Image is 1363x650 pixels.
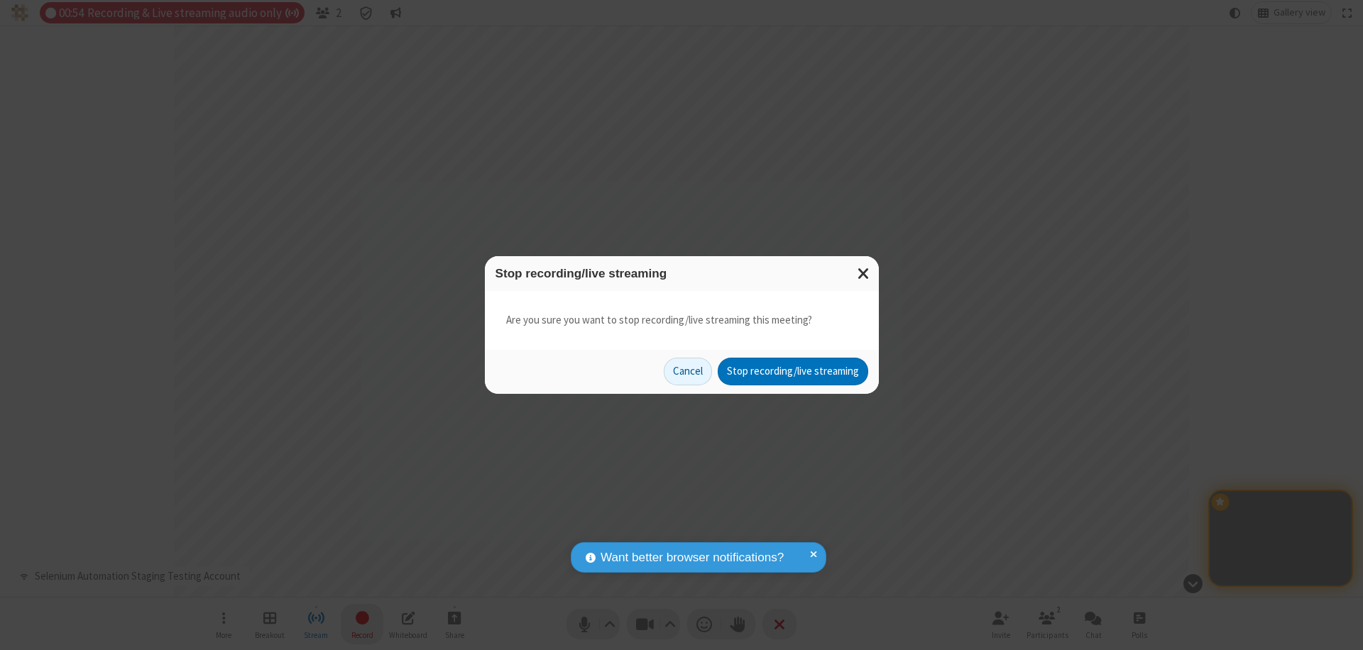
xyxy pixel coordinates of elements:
button: Close modal [849,256,879,291]
button: Cancel [664,358,712,386]
h3: Stop recording/live streaming [496,267,868,280]
div: Are you sure you want to stop recording/live streaming this meeting? [485,291,879,350]
button: Stop recording/live streaming [718,358,868,386]
span: Want better browser notifications? [601,549,784,567]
